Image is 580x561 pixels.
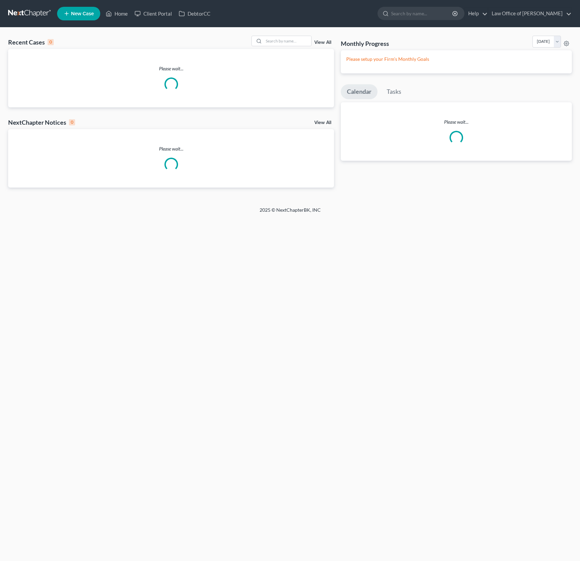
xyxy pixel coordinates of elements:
input: Search by name... [264,36,311,46]
a: Tasks [381,84,407,99]
p: Please wait... [341,119,572,125]
div: 2025 © NextChapterBK, INC [96,207,484,219]
p: Please wait... [8,145,334,152]
h3: Monthly Progress [341,39,389,48]
p: Please wait... [8,65,334,72]
a: DebtorCC [175,7,214,20]
input: Search by name... [391,7,453,20]
span: New Case [71,11,94,16]
div: Recent Cases [8,38,54,46]
a: Calendar [341,84,377,99]
p: Please setup your Firm's Monthly Goals [346,56,566,63]
a: Law Office of [PERSON_NAME] [488,7,572,20]
a: Help [465,7,488,20]
div: NextChapter Notices [8,118,75,126]
a: Home [102,7,131,20]
div: 0 [48,39,54,45]
a: Client Portal [131,7,175,20]
a: View All [314,120,331,125]
a: View All [314,40,331,45]
div: 0 [69,119,75,125]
